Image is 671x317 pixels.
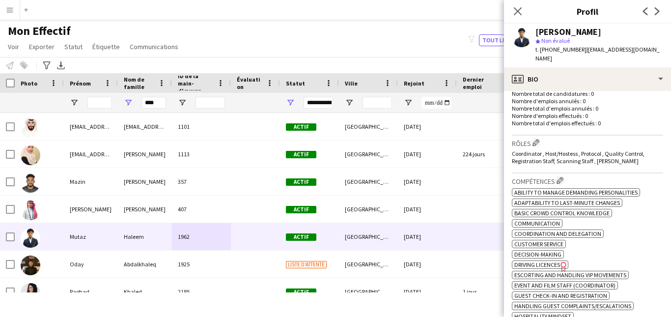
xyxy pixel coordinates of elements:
span: Évaluation [237,76,262,90]
div: Mazin [64,168,118,195]
span: t. [PHONE_NUMBER] [535,46,587,53]
span: Ville [345,80,358,87]
div: Haleem [118,223,172,250]
div: [DATE] [398,196,457,223]
input: Rejoint Entrée de filtre [421,97,451,109]
div: [EMAIL_ADDRESS][DOMAIN_NAME] [64,141,118,168]
p: Nombre total de candidatures : 0 [512,90,663,97]
span: Actif [286,123,316,131]
div: Mutaz [64,223,118,250]
button: Ouvrir le menu de filtre [286,98,295,107]
img: Mohammed Bin Khaled [21,201,40,220]
span: Actif [286,288,316,296]
div: [DATE] [398,278,457,305]
a: Étiquette [88,40,124,53]
div: [PERSON_NAME] [118,141,172,168]
div: [PERSON_NAME] [535,28,601,36]
span: Ability to manage demanding personalities [514,189,638,196]
p: Nombre total d'emplois effectués : 0 [512,119,663,127]
button: Ouvrir le menu de filtre [124,98,133,107]
div: 1 jour [457,278,516,305]
div: [GEOGRAPHIC_DATA] [339,141,398,168]
img: Mazin Abdelhaleem [21,173,40,193]
div: Oday [64,251,118,278]
div: [GEOGRAPHIC_DATA] [339,168,398,195]
div: [EMAIL_ADDRESS][DOMAIN_NAME] [118,113,172,140]
img: 3khaled7@gmail.com 3khaled7@gmail.com [21,118,40,138]
div: [DATE] [398,251,457,278]
span: Statut [64,42,83,51]
button: Ouvrir le menu de filtre [345,98,354,107]
span: Non évalué [541,37,570,44]
span: Exporter [29,42,55,51]
div: [GEOGRAPHIC_DATA] [339,196,398,223]
div: [GEOGRAPHIC_DATA] [339,278,398,305]
span: Communications [130,42,178,51]
span: Liste d'attente [286,261,327,268]
h3: Profil [504,5,671,18]
span: Customer Service [514,240,563,248]
span: Étiquette [92,42,120,51]
span: Adaptability to last-minute changes [514,199,620,206]
span: Nom de famille [124,76,154,90]
span: Basic crowd control knowledge [514,209,610,217]
app-action-btn: Filtres avancés [41,59,53,71]
div: [DATE] [398,168,457,195]
span: Coordinator , Host/Hostess , Protocol , Quality Control, Registration Staff, Scanning Staff , [PE... [512,150,644,165]
span: Communication [514,220,560,227]
button: Ouvrir le menu de filtre [404,98,413,107]
img: Mayarked5@gmail.com Mayar khaled [21,145,40,165]
h3: Rôles [512,138,663,148]
div: 224 jours [457,141,516,168]
div: [EMAIL_ADDRESS][DOMAIN_NAME] [64,113,118,140]
input: Nom de famille Entrée de filtre [141,97,166,109]
span: Escorting and handling VIP movements [514,271,626,279]
span: Photo [21,80,37,87]
h3: Compétences [512,175,663,186]
button: Ouvrir le menu de filtre [178,98,187,107]
div: 357 [172,168,231,195]
span: Mon Effectif [8,24,71,38]
div: 1113 [172,141,231,168]
div: [PERSON_NAME] [118,168,172,195]
p: Nombre d'emplois annulés : 0 [512,97,663,105]
span: Handling guest complaints/escalations [514,302,631,310]
p: Nombre total d'emplois annulés : 0 [512,105,663,112]
span: | [EMAIL_ADDRESS][DOMAIN_NAME] [535,46,660,62]
div: 407 [172,196,231,223]
span: Event and Film Staff (Coordinator) [514,282,615,289]
div: [GEOGRAPHIC_DATA] [339,251,398,278]
span: Dernier emploi [463,76,498,90]
button: Ouvrir le menu de filtre [70,98,79,107]
div: 1962 [172,223,231,250]
div: [PERSON_NAME] [64,196,118,223]
div: [DATE] [398,113,457,140]
span: ID de la main-d'œuvre [178,72,213,94]
span: Actif [286,178,316,186]
div: 1101 [172,113,231,140]
span: Guest check-in and registration [514,292,607,299]
span: Decision-making [514,251,561,258]
a: Communications [126,40,182,53]
button: Tout le monde2,278 [479,34,545,46]
div: Abdalkhaleq [118,251,172,278]
span: coordination and delegation [514,230,601,237]
div: Raghad [64,278,118,305]
span: Actif [286,233,316,241]
span: Prénom [70,80,91,87]
p: Nombre d'emplois effectués : 0 [512,112,663,119]
input: ID de la main-d'œuvre Entrée de filtre [196,97,225,109]
div: [DATE] [398,223,457,250]
a: Exporter [25,40,58,53]
span: Rejoint [404,80,424,87]
div: 1925 [172,251,231,278]
span: Statut [286,80,305,87]
a: Voir [4,40,23,53]
span: Actif [286,151,316,158]
div: [DATE] [398,141,457,168]
span: Driving licences [514,261,560,268]
app-action-btn: Exporter en XLSX [55,59,67,71]
input: Ville Entrée de filtre [363,97,392,109]
div: Khaled [118,278,172,305]
a: Statut [60,40,86,53]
